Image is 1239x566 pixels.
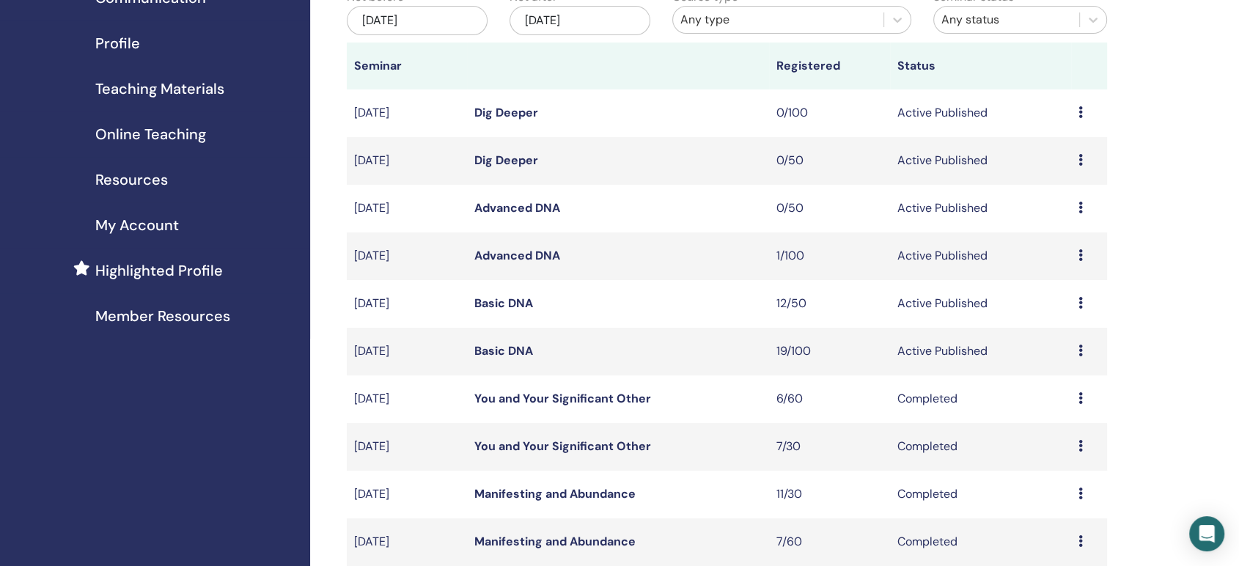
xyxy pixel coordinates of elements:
td: Active Published [890,185,1071,232]
td: Active Published [890,232,1071,280]
th: Status [890,43,1071,89]
td: [DATE] [347,137,468,185]
td: Active Published [890,280,1071,328]
td: [DATE] [347,280,468,328]
div: [DATE] [510,6,650,35]
span: Resources [95,169,168,191]
td: [DATE] [347,89,468,137]
td: 6/60 [769,375,890,423]
td: Active Published [890,328,1071,375]
a: You and Your Significant Other [474,438,651,454]
div: [DATE] [347,6,488,35]
td: [DATE] [347,185,468,232]
span: Teaching Materials [95,78,224,100]
td: Active Published [890,137,1071,185]
td: [DATE] [347,518,468,566]
td: 0/50 [769,137,890,185]
td: 7/60 [769,518,890,566]
a: Basic DNA [474,343,533,359]
td: Completed [890,375,1071,423]
td: Completed [890,471,1071,518]
a: Advanced DNA [474,200,560,216]
div: Any status [941,11,1072,29]
td: [DATE] [347,423,468,471]
td: 1/100 [769,232,890,280]
th: Seminar [347,43,468,89]
td: 0/50 [769,185,890,232]
a: Dig Deeper [474,105,538,120]
td: Active Published [890,89,1071,137]
span: Highlighted Profile [95,260,223,282]
div: Open Intercom Messenger [1189,516,1224,551]
span: Profile [95,32,140,54]
td: 0/100 [769,89,890,137]
span: Member Resources [95,305,230,327]
a: Manifesting and Abundance [474,534,636,549]
span: My Account [95,214,179,236]
td: [DATE] [347,328,468,375]
th: Registered [769,43,890,89]
a: Advanced DNA [474,248,560,263]
td: [DATE] [347,471,468,518]
td: 12/50 [769,280,890,328]
a: Manifesting and Abundance [474,486,636,501]
td: Completed [890,423,1071,471]
td: 7/30 [769,423,890,471]
div: Any type [680,11,876,29]
span: Online Teaching [95,123,206,145]
td: 19/100 [769,328,890,375]
td: Completed [890,518,1071,566]
td: 11/30 [769,471,890,518]
a: You and Your Significant Other [474,391,651,406]
td: [DATE] [347,232,468,280]
a: Basic DNA [474,295,533,311]
td: [DATE] [347,375,468,423]
a: Dig Deeper [474,152,538,168]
